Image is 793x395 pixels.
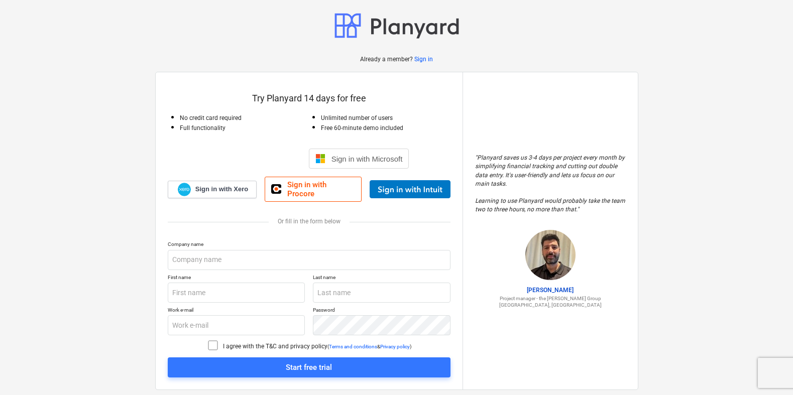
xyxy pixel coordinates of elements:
[168,218,450,225] div: Or fill in the form below
[195,185,248,194] span: Sign in with Xero
[265,177,361,202] a: Sign in with Procore
[414,55,433,64] a: Sign in
[287,180,355,198] span: Sign in with Procore
[475,154,626,214] p: " Planyard saves us 3-4 days per project every month by simplifying financial tracking and cuttin...
[178,183,191,196] img: Xero logo
[475,295,626,302] p: Project manager - the [PERSON_NAME] Group
[313,274,450,283] p: Last name
[168,307,305,315] p: Work e-mail
[360,55,414,64] p: Already a member?
[331,155,403,163] span: Sign in with Microsoft
[204,148,306,170] iframe: Sign in with Google Button
[321,114,450,122] p: Unlimited number of users
[168,274,305,283] p: First name
[380,344,410,349] a: Privacy policy
[313,283,450,303] input: Last name
[475,302,626,308] p: [GEOGRAPHIC_DATA], [GEOGRAPHIC_DATA]
[180,124,309,133] p: Full functionality
[329,344,377,349] a: Terms and conditions
[327,343,411,350] p: ( & )
[168,250,450,270] input: Company name
[168,283,305,303] input: First name
[525,230,576,280] img: Jason Escobar
[321,124,450,133] p: Free 60-minute demo included
[168,241,450,249] p: Company name
[168,92,450,104] p: Try Planyard 14 days for free
[286,361,332,374] div: Start free trial
[315,154,325,164] img: Microsoft logo
[313,307,450,315] p: Password
[180,114,309,122] p: No credit card required
[223,342,327,351] p: I agree with the T&C and privacy policy
[168,181,257,198] a: Sign in with Xero
[168,315,305,335] input: Work e-mail
[475,286,626,295] p: [PERSON_NAME]
[168,357,450,377] button: Start free trial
